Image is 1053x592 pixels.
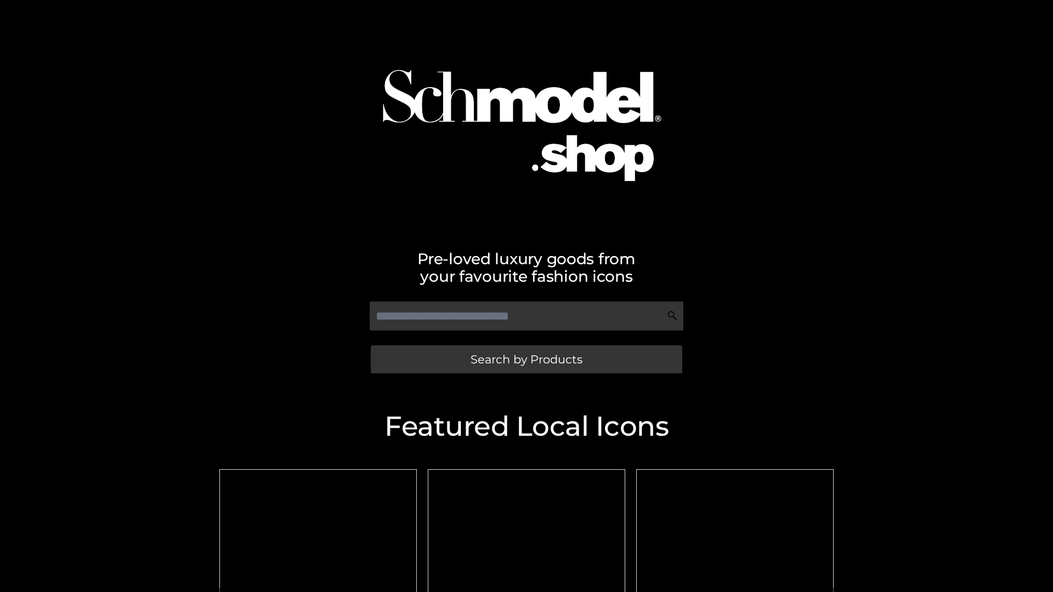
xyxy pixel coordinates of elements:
img: Search Icon [667,310,678,321]
h2: Featured Local Icons​ [214,413,839,440]
span: Search by Products [471,354,582,365]
h2: Pre-loved luxury goods from your favourite fashion icons [214,250,839,285]
a: Search by Products [371,345,682,373]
